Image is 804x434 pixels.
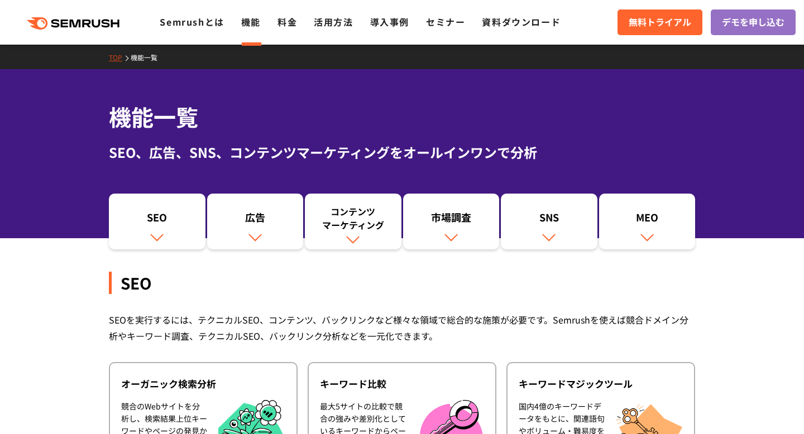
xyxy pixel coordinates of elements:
a: 活用方法 [314,15,353,28]
a: 資料ダウンロード [482,15,561,28]
div: 広告 [213,210,298,229]
div: コンテンツ マーケティング [310,205,396,232]
a: 導入事例 [370,15,409,28]
div: SEO、広告、SNS、コンテンツマーケティングをオールインワンで分析 [109,142,695,162]
div: オーガニック検索分析 [121,377,285,390]
a: 料金 [277,15,297,28]
span: デモを申し込む [722,15,784,30]
span: 無料トライアル [629,15,691,30]
a: Semrushとは [160,15,224,28]
a: SNS [501,194,597,249]
a: TOP [109,52,131,62]
div: SNS [506,210,592,229]
div: SEO [109,272,695,294]
a: コンテンツマーケティング [305,194,401,249]
div: SEOを実行するには、テクニカルSEO、コンテンツ、バックリンクなど様々な領域で総合的な施策が必要です。Semrushを使えば競合ドメイン分析やキーワード調査、テクニカルSEO、バックリンク分析... [109,312,695,344]
div: 市場調査 [409,210,494,229]
div: MEO [605,210,690,229]
a: MEO [599,194,696,249]
a: SEO [109,194,205,249]
a: 機能 [241,15,261,28]
a: デモを申し込む [711,9,796,35]
a: セミナー [426,15,465,28]
a: 無料トライアル [618,9,702,35]
div: キーワードマジックツール [519,377,683,390]
a: 機能一覧 [131,52,166,62]
a: 市場調査 [403,194,500,249]
a: 広告 [207,194,304,249]
div: キーワード比較 [320,377,484,390]
h1: 機能一覧 [109,100,695,133]
div: SEO [114,210,200,229]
